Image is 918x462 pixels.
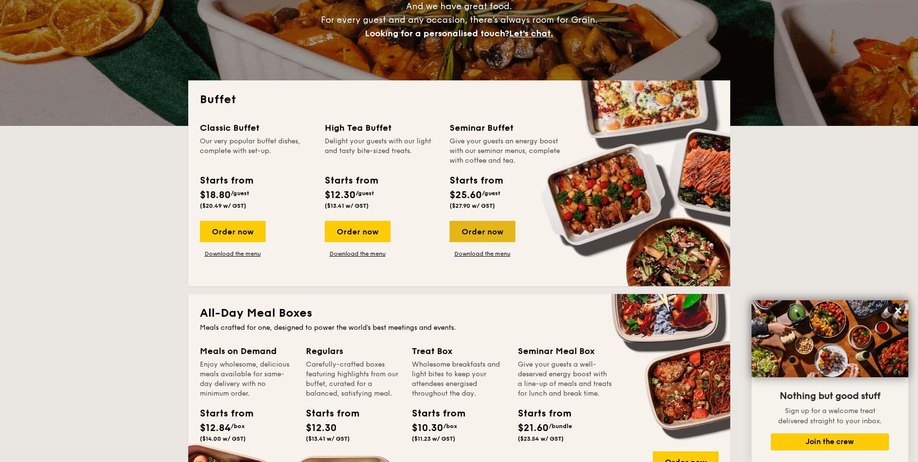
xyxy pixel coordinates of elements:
span: /guest [482,190,500,197]
span: ($11.23 w/ GST) [412,435,455,442]
span: ($14.00 w/ GST) [200,435,246,442]
div: Enjoy wholesome, delicious meals available for same-day delivery with no minimum order. [200,360,294,399]
span: /bundle [549,423,572,430]
div: Starts from [450,173,502,188]
div: Seminar Meal Box [518,344,612,358]
h2: Buffet [200,92,719,108]
div: Starts from [325,173,377,188]
span: $10.30 [412,422,443,434]
div: Regulars [306,344,400,358]
div: Meals on Demand [200,344,294,358]
div: Order now [200,221,266,242]
button: Close [890,303,906,318]
span: $18.80 [200,189,231,201]
span: /box [443,423,457,430]
div: Starts from [412,406,455,421]
span: $12.84 [200,422,231,434]
span: Let's chat. [509,28,553,39]
div: Classic Buffet [200,121,313,135]
span: ($23.54 w/ GST) [518,435,564,442]
a: Download the menu [200,250,266,258]
div: Delight your guests with our light and tasty bite-sized treats. [325,137,438,166]
h2: All-Day Meal Boxes [200,306,719,321]
span: $21.60 [518,422,549,434]
span: ($13.41 w/ GST) [306,435,350,442]
span: $25.60 [450,189,482,201]
span: /guest [356,190,374,197]
a: Download the menu [450,250,515,258]
div: Starts from [200,173,253,188]
span: $12.30 [306,422,337,434]
div: Give your guests a well-deserved energy boost with a line-up of meals and treats for lunch and br... [518,360,612,399]
div: Carefully-crafted boxes featuring highlights from our buffet, curated for a balanced, satisfying ... [306,360,400,399]
span: Sign up for a welcome treat delivered straight to your inbox. [778,407,882,425]
img: DSC07876-Edit02-Large.jpeg [752,300,908,377]
button: Join the crew [771,433,889,450]
div: Meals crafted for one, designed to power the world's best meetings and events. [200,323,719,333]
div: Starts from [306,406,349,421]
span: $12.30 [325,189,356,201]
div: Seminar Buffet [450,121,563,135]
span: /guest [231,190,249,197]
span: Nothing but good stuff [780,390,880,402]
div: Wholesome breakfasts and light bites to keep your attendees energised throughout the day. [412,360,506,399]
div: Treat Box [412,344,506,358]
div: Starts from [200,406,243,421]
div: Order now [450,221,515,242]
a: Download the menu [325,250,391,258]
div: High Tea Buffet [325,121,438,135]
div: Give your guests an energy boost with our seminar menus, complete with coffee and tea. [450,137,563,166]
span: /box [231,423,245,430]
span: ($27.90 w/ GST) [450,202,495,209]
div: Starts from [518,406,561,421]
span: And we have great food. For every guest and any occasion, there’s always room for Grain. [321,1,598,39]
span: ($20.49 w/ GST) [200,202,246,209]
div: Order now [325,221,391,242]
span: ($13.41 w/ GST) [325,202,369,209]
span: Looking for a personalised touch? [365,28,509,39]
div: Our very popular buffet dishes, complete with set-up. [200,137,313,166]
